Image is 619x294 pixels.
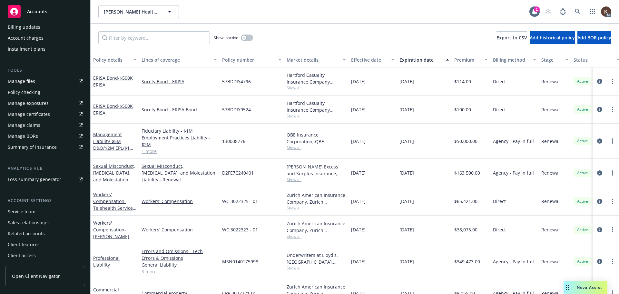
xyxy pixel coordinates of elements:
[493,78,506,85] span: Direct
[222,226,258,233] span: WC 3022323 - 01
[542,5,555,18] a: Start snowing
[493,56,529,63] div: Billing method
[98,5,179,18] button: [PERSON_NAME] Health, Inc.
[351,169,366,176] span: [DATE]
[596,226,604,234] a: circleInformation
[8,109,50,119] div: Manage certificates
[142,148,217,155] a: 1 more
[142,106,217,113] a: Surety Bond - ERISA Bond
[541,226,560,233] span: Renewal
[541,106,560,113] span: Renewal
[93,227,133,246] span: - [PERSON_NAME] Health Inc
[5,3,85,21] a: Accounts
[609,106,616,113] a: more
[574,56,613,63] div: Status
[222,106,251,113] span: 57BDDIY9524
[399,56,442,63] div: Expiration date
[530,31,575,44] button: Add historical policy
[142,268,217,275] a: 3 more
[571,5,584,18] a: Search
[93,138,134,158] span: - $5M D&O/$2M EPL/$1M FID
[8,218,49,228] div: Sales relationships
[142,78,217,85] a: Surety Bond - ERISA
[287,72,346,85] div: Hartford Casualty Insurance Company, Hartford Insurance Group
[142,163,217,183] a: Sexual Misconduct, [MEDICAL_DATA], and Molestation Liability - Renewal
[27,9,47,14] span: Accounts
[93,220,129,246] a: Workers' Compensation
[287,265,346,271] span: Show all
[5,207,85,217] a: Service team
[287,163,346,177] div: [PERSON_NAME] Excess and Surplus Insurance, Inc., [PERSON_NAME] Group
[142,134,217,148] a: Employment Practices Liability - $2M
[8,131,38,141] div: Manage BORs
[142,56,210,63] div: Lines of coverage
[576,78,589,84] span: Active
[98,31,210,44] input: Filter by keyword...
[93,255,120,268] a: Professional Liability
[541,258,560,265] span: Renewal
[8,239,40,250] div: Client features
[8,142,57,152] div: Summary of insurance
[287,131,346,145] div: QBE Insurance Corporation, QBE Insurance Group
[577,285,602,290] span: Nova Assist
[287,220,346,234] div: Zurich American Insurance Company, Zurich Insurance Group
[8,44,45,54] div: Installment plans
[399,258,414,265] span: [DATE]
[564,281,572,294] div: Drag to move
[214,35,238,40] span: Show inactive
[351,226,366,233] span: [DATE]
[454,78,471,85] span: $114.00
[609,226,616,234] a: more
[5,174,85,185] a: Loss summary generator
[5,109,85,119] a: Manage certificates
[576,259,589,264] span: Active
[351,56,387,63] div: Effective date
[139,52,220,67] button: Lines of coverage
[222,78,251,85] span: 57BDDIY4796
[399,78,414,85] span: [DATE]
[399,198,414,205] span: [DATE]
[576,170,589,176] span: Active
[8,207,35,217] div: Service team
[577,35,611,41] span: Add BOR policy
[541,169,560,176] span: Renewal
[287,113,346,119] span: Show all
[93,131,134,158] a: Management Liability
[351,106,366,113] span: [DATE]
[5,87,85,97] a: Policy checking
[287,234,346,239] span: Show all
[8,22,40,32] div: Billing updates
[454,169,480,176] span: $163,500.00
[454,56,481,63] div: Premium
[493,198,506,205] span: Direct
[609,169,616,177] a: more
[609,198,616,205] a: more
[5,22,85,32] a: Billing updates
[5,76,85,86] a: Manage files
[142,198,217,205] a: Workers' Compensation
[5,142,85,152] a: Summary of insurance
[287,177,346,182] span: Show all
[222,56,274,63] div: Policy number
[5,98,85,108] a: Manage exposures
[5,218,85,228] a: Sales relationships
[142,261,217,268] a: General Liability
[287,100,346,113] div: Hartford Casualty Insurance Company, Hartford Insurance Group
[287,145,346,150] span: Show all
[93,103,133,116] a: ERISA Bond
[222,169,254,176] span: D2FE7C240401
[142,226,217,233] a: Workers' Compensation
[91,52,139,67] button: Policy details
[399,169,414,176] span: [DATE]
[454,258,480,265] span: $349,473.00
[541,138,560,145] span: Renewal
[142,127,217,134] a: Fiduciary Liability - $1M
[93,56,129,63] div: Policy details
[493,258,534,265] span: Agency - Pay in full
[556,5,569,18] a: Report a Bug
[586,5,599,18] a: Switch app
[12,273,60,279] span: Open Client Navigator
[287,252,346,265] div: Underwriters at Lloyd's, [GEOGRAPHIC_DATA], [PERSON_NAME] of London, CFC Underwriting, Amwins
[8,33,44,43] div: Account charges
